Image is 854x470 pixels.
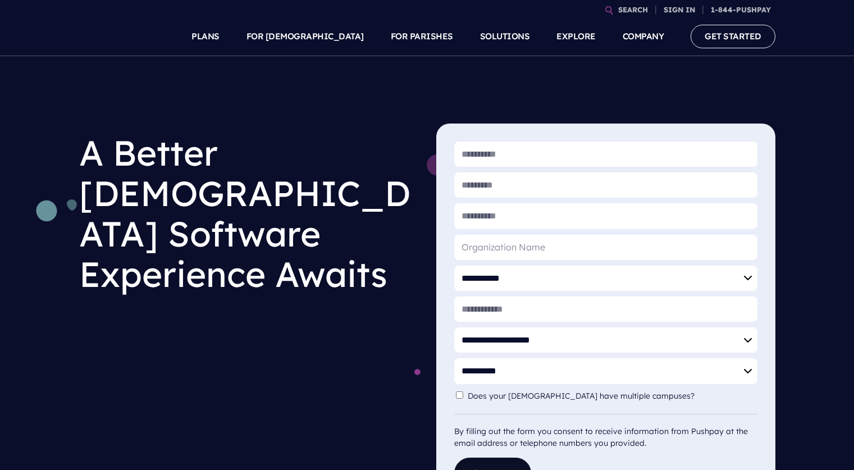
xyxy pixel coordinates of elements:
[79,124,418,303] h1: A Better [DEMOGRAPHIC_DATA] Software Experience Awaits
[454,414,757,449] div: By filling out the form you consent to receive information from Pushpay at the email address or t...
[246,17,364,56] a: FOR [DEMOGRAPHIC_DATA]
[391,17,453,56] a: FOR PARISHES
[556,17,596,56] a: EXPLORE
[468,391,700,401] label: Does your [DEMOGRAPHIC_DATA] have multiple campuses?
[691,25,775,48] a: GET STARTED
[191,17,220,56] a: PLANS
[623,17,664,56] a: COMPANY
[454,235,757,260] input: Organization Name
[480,17,530,56] a: SOLUTIONS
